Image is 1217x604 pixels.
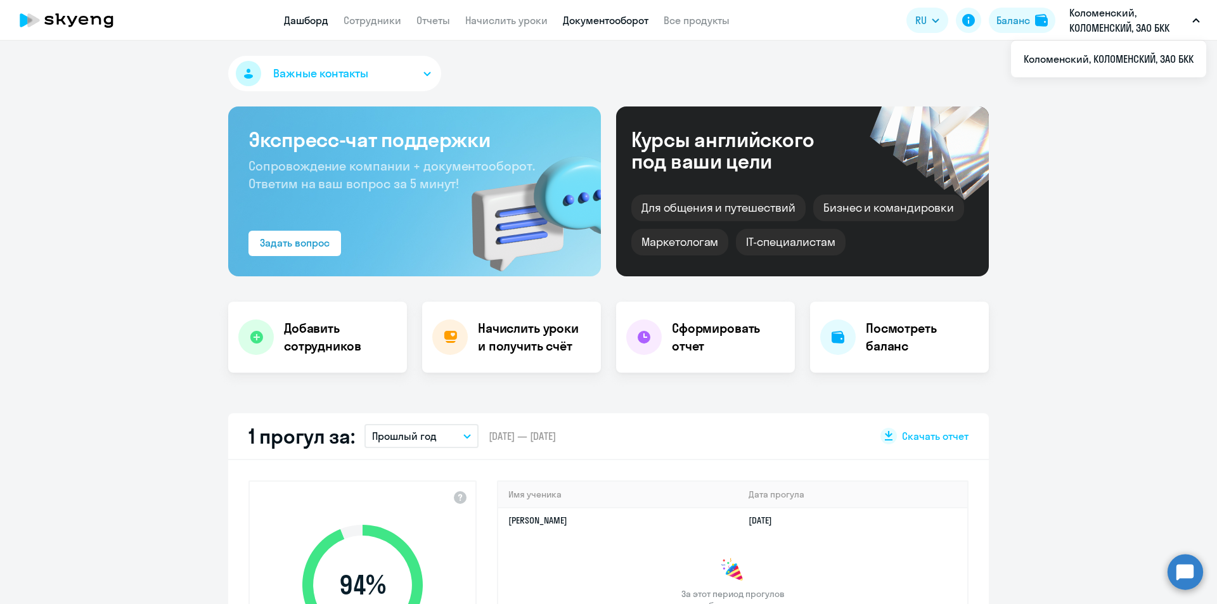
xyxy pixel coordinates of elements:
a: Отчеты [416,14,450,27]
h3: Экспресс-чат поддержки [248,127,581,152]
h4: Посмотреть баланс [866,319,979,355]
span: Скачать отчет [902,429,969,443]
button: Задать вопрос [248,231,341,256]
a: Все продукты [664,14,730,27]
p: Коломенский, КОЛОМЕНСКИЙ, ЗАО БКК [1069,5,1187,35]
span: Важные контакты [273,65,368,82]
div: Бизнес и командировки [813,195,964,221]
div: IT-специалистам [736,229,845,255]
ul: RU [1011,41,1206,77]
h4: Начислить уроки и получить счёт [478,319,588,355]
img: bg-img [453,134,601,276]
span: RU [915,13,927,28]
button: Коломенский, КОЛОМЕНСКИЙ, ЗАО БКК [1063,5,1206,35]
button: Балансbalance [989,8,1055,33]
span: 94 % [290,570,435,600]
a: Сотрудники [344,14,401,27]
a: Документооборот [563,14,648,27]
h4: Сформировать отчет [672,319,785,355]
a: [DATE] [749,515,782,526]
button: Важные контакты [228,56,441,91]
button: RU [906,8,948,33]
p: Прошлый год [372,428,437,444]
div: Баланс [996,13,1030,28]
img: balance [1035,14,1048,27]
h2: 1 прогул за: [248,423,354,449]
img: congrats [720,558,745,583]
a: Дашборд [284,14,328,27]
h4: Добавить сотрудников [284,319,397,355]
span: Сопровождение компании + документооборот. Ответим на ваш вопрос за 5 минут! [248,158,535,191]
span: [DATE] — [DATE] [489,429,556,443]
th: Дата прогула [738,482,967,508]
th: Имя ученика [498,482,738,508]
div: Курсы английского под ваши цели [631,129,848,172]
div: Маркетологам [631,229,728,255]
div: Для общения и путешествий [631,195,806,221]
a: Начислить уроки [465,14,548,27]
button: Прошлый год [364,424,479,448]
a: [PERSON_NAME] [508,515,567,526]
div: Задать вопрос [260,235,330,250]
